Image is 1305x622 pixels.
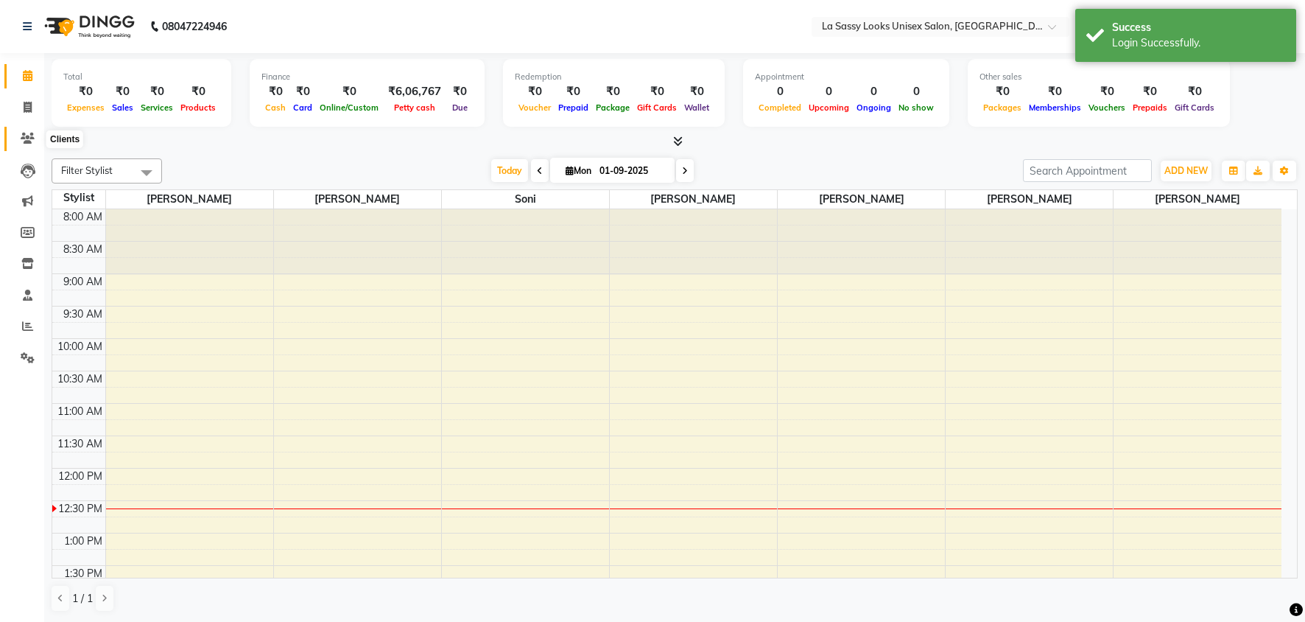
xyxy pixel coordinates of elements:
[60,307,105,322] div: 9:30 AM
[55,501,105,517] div: 12:30 PM
[979,83,1025,100] div: ₹0
[1129,83,1171,100] div: ₹0
[853,102,895,113] span: Ongoing
[61,534,105,549] div: 1:00 PM
[390,102,439,113] span: Petty cash
[805,102,853,113] span: Upcoming
[592,102,633,113] span: Package
[592,83,633,100] div: ₹0
[442,190,609,209] span: Soni
[853,83,895,100] div: 0
[610,190,777,209] span: [PERSON_NAME]
[108,83,137,100] div: ₹0
[60,242,105,257] div: 8:30 AM
[177,83,219,100] div: ₹0
[63,71,219,83] div: Total
[162,6,227,47] b: 08047224946
[449,102,471,113] span: Due
[316,102,382,113] span: Online/Custom
[1171,102,1218,113] span: Gift Cards
[108,102,137,113] span: Sales
[1112,20,1285,35] div: Success
[1023,159,1152,182] input: Search Appointment
[61,164,113,176] span: Filter Stylist
[778,190,945,209] span: [PERSON_NAME]
[979,71,1218,83] div: Other sales
[515,71,713,83] div: Redemption
[1112,35,1285,51] div: Login Successfully.
[491,159,528,182] span: Today
[46,130,83,148] div: Clients
[261,71,473,83] div: Finance
[515,83,555,100] div: ₹0
[979,102,1025,113] span: Packages
[562,165,595,176] span: Mon
[946,190,1113,209] span: [PERSON_NAME]
[63,102,108,113] span: Expenses
[680,83,713,100] div: ₹0
[261,83,289,100] div: ₹0
[555,83,592,100] div: ₹0
[54,436,105,452] div: 11:30 AM
[1114,190,1281,209] span: [PERSON_NAME]
[289,102,316,113] span: Card
[805,83,853,100] div: 0
[1085,83,1129,100] div: ₹0
[106,190,273,209] span: [PERSON_NAME]
[316,83,382,100] div: ₹0
[60,274,105,290] div: 9:00 AM
[515,102,555,113] span: Voucher
[382,83,447,100] div: ₹6,06,767
[1161,161,1211,181] button: ADD NEW
[755,83,805,100] div: 0
[755,102,805,113] span: Completed
[1025,83,1085,100] div: ₹0
[38,6,138,47] img: logo
[61,566,105,581] div: 1:30 PM
[895,83,938,100] div: 0
[177,102,219,113] span: Products
[555,102,592,113] span: Prepaid
[137,102,177,113] span: Services
[633,83,680,100] div: ₹0
[60,209,105,225] div: 8:00 AM
[63,83,108,100] div: ₹0
[54,371,105,387] div: 10:30 AM
[274,190,441,209] span: [PERSON_NAME]
[54,339,105,354] div: 10:00 AM
[52,190,105,206] div: Stylist
[680,102,713,113] span: Wallet
[55,469,105,484] div: 12:00 PM
[633,102,680,113] span: Gift Cards
[895,102,938,113] span: No show
[137,83,177,100] div: ₹0
[261,102,289,113] span: Cash
[289,83,316,100] div: ₹0
[54,404,105,419] div: 11:00 AM
[1129,102,1171,113] span: Prepaids
[1085,102,1129,113] span: Vouchers
[447,83,473,100] div: ₹0
[72,591,93,607] span: 1 / 1
[755,71,938,83] div: Appointment
[1025,102,1085,113] span: Memberships
[595,160,669,182] input: 2025-09-01
[1171,83,1218,100] div: ₹0
[1164,165,1208,176] span: ADD NEW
